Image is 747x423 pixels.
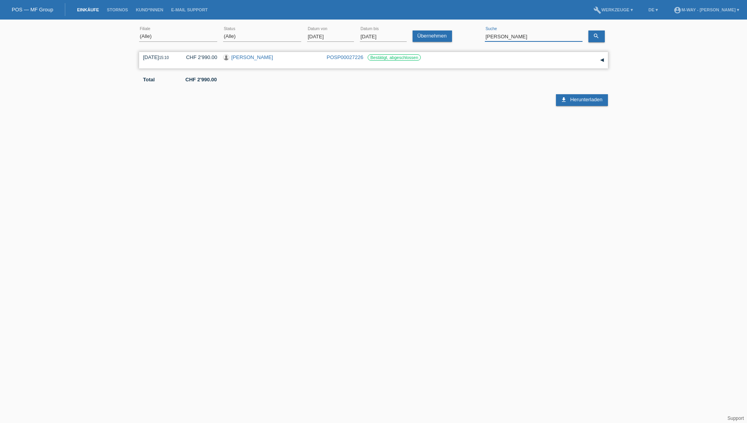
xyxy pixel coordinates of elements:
a: Einkäufe [73,7,103,12]
a: DE ▾ [645,7,662,12]
b: CHF 2'990.00 [186,77,217,82]
a: E-Mail Support [167,7,212,12]
i: build [593,6,601,14]
a: POS — MF Group [12,7,53,13]
div: auf-/zuklappen [596,54,608,66]
i: search [593,33,599,39]
i: account_circle [674,6,681,14]
span: 15:10 [159,56,169,60]
a: search [588,30,605,42]
a: account_circlem-way - [PERSON_NAME] ▾ [670,7,743,12]
a: Kund*innen [132,7,167,12]
a: Stornos [103,7,132,12]
a: Übernehmen [413,30,452,42]
a: buildWerkzeuge ▾ [590,7,637,12]
i: download [561,97,567,103]
a: download Herunterladen [556,94,608,106]
a: [PERSON_NAME] [231,54,273,60]
label: Bestätigt, abgeschlossen [368,54,421,61]
div: [DATE] [143,54,174,60]
a: POSP00027226 [327,54,363,60]
a: Support [727,416,744,421]
span: Herunterladen [570,97,602,102]
div: CHF 2'990.00 [180,54,217,60]
b: Total [143,77,155,82]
